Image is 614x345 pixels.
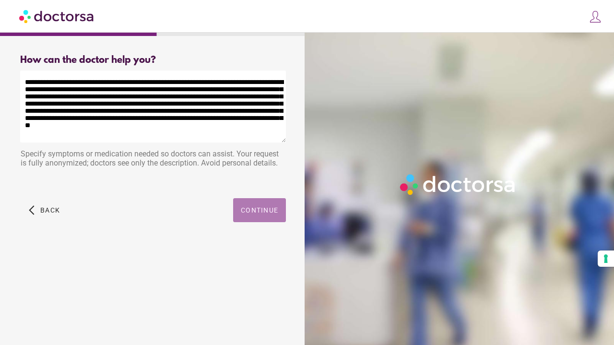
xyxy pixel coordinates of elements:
[20,55,286,66] div: How can the doctor help you?
[19,5,95,27] img: Doctorsa.com
[589,10,602,24] img: icons8-customer-100.png
[397,171,520,198] img: Logo-Doctorsa-trans-White-partial-flat.png
[241,206,278,214] span: Continue
[40,206,60,214] span: Back
[20,144,286,175] div: Specify symptoms or medication needed so doctors can assist. Your request is fully anonymized; do...
[25,198,64,222] button: arrow_back_ios Back
[233,198,286,222] button: Continue
[598,250,614,267] button: Your consent preferences for tracking technologies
